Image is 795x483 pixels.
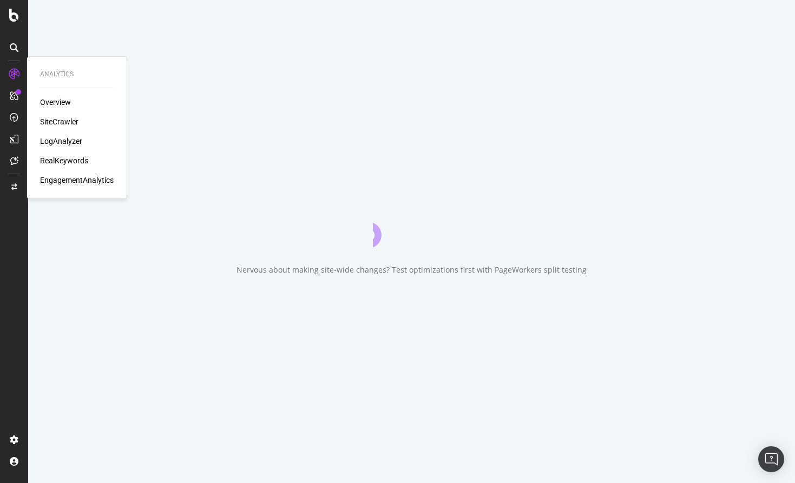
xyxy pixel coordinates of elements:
[373,208,451,247] div: animation
[40,70,114,79] div: Analytics
[758,446,784,472] div: Open Intercom Messenger
[40,116,78,127] a: SiteCrawler
[40,97,71,108] a: Overview
[40,155,88,166] a: RealKeywords
[40,136,82,147] a: LogAnalyzer
[40,175,114,186] a: EngagementAnalytics
[236,264,587,275] div: Nervous about making site-wide changes? Test optimizations first with PageWorkers split testing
